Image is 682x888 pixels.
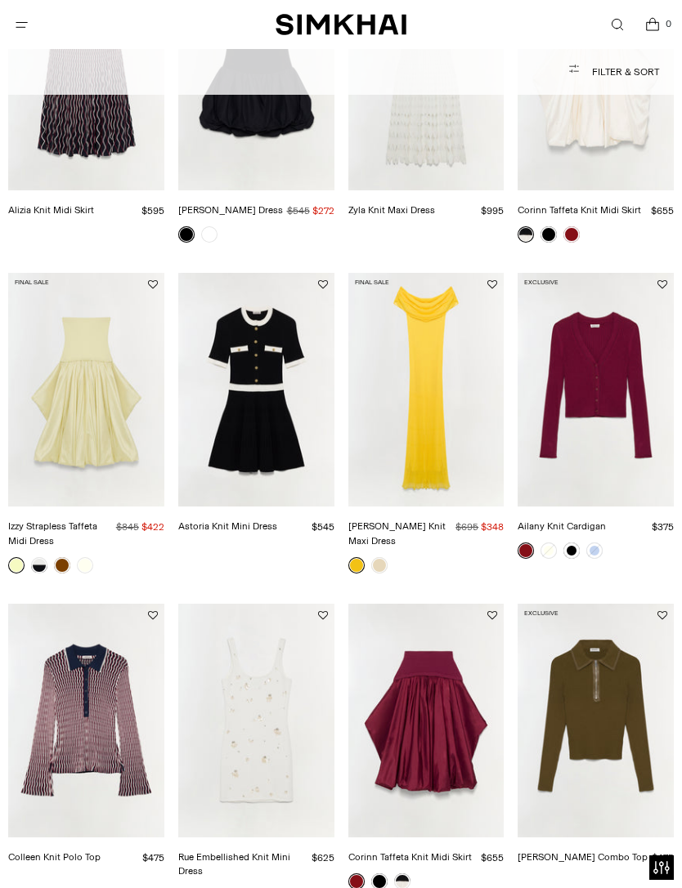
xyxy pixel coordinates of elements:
a: Ailany Knit Cardigan [518,520,606,532]
a: Corinn Taffeta Knit Midi Skirt [518,204,641,216]
a: Astoria Knit Mini Dress [178,520,277,532]
button: Filter & Sort [23,56,660,88]
a: Rue Embellished Knit Mini Dress [178,851,290,877]
iframe: Sign Up via Text for Offers [13,826,164,875]
button: Open menu modal [5,8,38,42]
a: [PERSON_NAME] Dress [178,204,283,216]
a: Colleen Knit Polo Top [8,851,101,863]
span: 0 [661,16,675,31]
a: Corinn Taffeta Knit Midi Skirt [348,851,472,863]
a: [PERSON_NAME] Knit Maxi Dress [348,520,446,547]
a: Zyla Knit Maxi Dress [348,204,435,216]
a: [PERSON_NAME] Combo Top [518,851,648,863]
a: Open cart modal [635,8,669,42]
a: Izzy Strapless Taffeta Midi Dress [8,520,97,547]
a: Open search modal [600,8,634,42]
a: Alizia Knit Midi Skirt [8,204,94,216]
a: SIMKHAI [276,13,406,37]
